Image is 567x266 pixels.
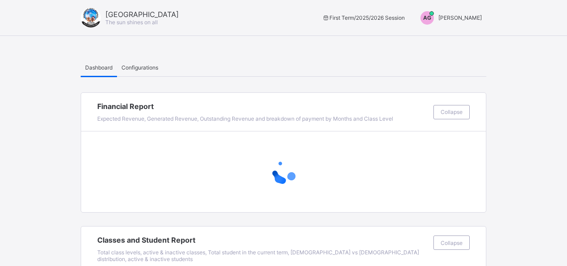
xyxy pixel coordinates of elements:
[105,19,158,26] span: The sun shines on all
[97,115,393,122] span: Expected Revenue, Generated Revenue, Outstanding Revenue and breakdown of payment by Months and C...
[121,64,158,71] span: Configurations
[322,14,405,21] span: session/term information
[423,14,431,21] span: AG
[85,64,113,71] span: Dashboard
[441,109,463,115] span: Collapse
[97,249,419,262] span: Total class levels, active & inactive classes, Total student in the current term, [DEMOGRAPHIC_DA...
[97,235,429,244] span: Classes and Student Report
[105,10,179,19] span: [GEOGRAPHIC_DATA]
[441,240,463,246] span: Collapse
[438,14,482,21] span: [PERSON_NAME]
[97,102,429,111] span: Financial Report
